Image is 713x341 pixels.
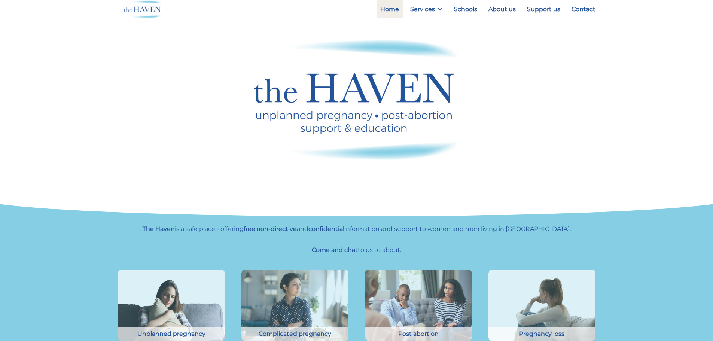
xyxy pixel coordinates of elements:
a: Services [406,0,447,18]
div: Post abortion [365,327,472,341]
a: Support us [523,0,564,18]
img: Young woman discussing pregnancy problems with counsellor [241,270,348,341]
a: Schools [450,0,481,18]
a: Contact [568,0,599,18]
a: Home [377,0,403,18]
strong: The Haven [143,225,175,232]
div: Unplanned pregnancy [118,327,225,341]
img: Front view of a sad girl embracing a pillow sitting on a couch [118,270,225,341]
div: Pregnancy loss [488,327,595,341]
img: Side view young woman looking away at window sitting on couch at home [488,270,595,341]
strong: non-directive [256,225,297,232]
strong: free [244,225,255,232]
strong: Come and chat [312,246,358,253]
strong: confidential [308,225,344,232]
img: Young couple in crisis trying solve problem during counselling [365,270,472,341]
a: About us [485,0,519,18]
div: Complicated pregnancy [241,327,348,341]
img: Haven logo - unplanned pregnancy, post abortion support and education [254,39,460,160]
